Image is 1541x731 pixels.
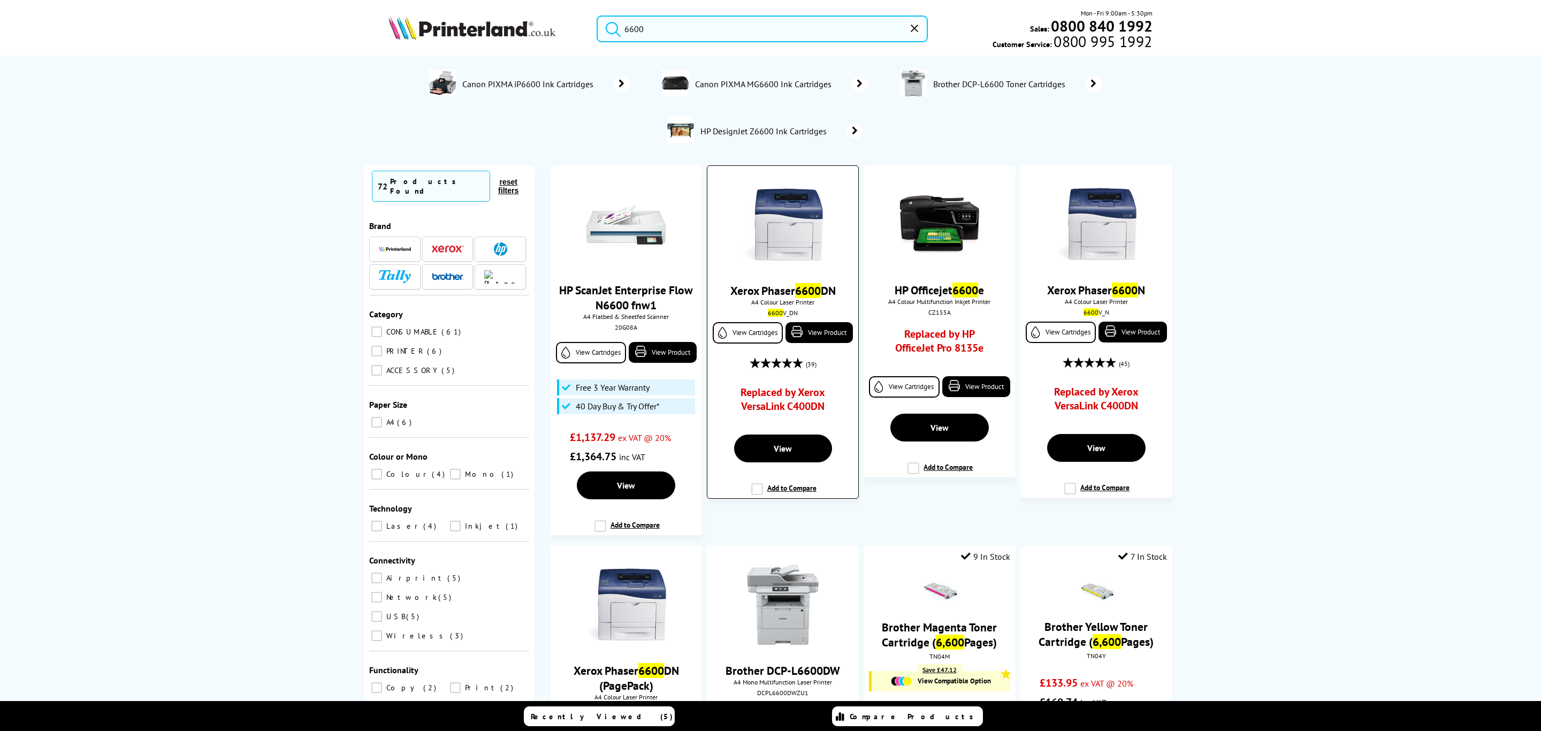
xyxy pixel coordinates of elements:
[384,417,396,427] span: A4
[371,592,382,603] input: Network 5
[1028,308,1164,316] div: V_N
[369,399,407,410] span: Paper Size
[890,414,989,441] a: View
[384,365,440,375] span: ACCESSORY
[785,322,853,343] a: View Product
[384,683,422,692] span: Copy
[369,220,391,231] span: Brand
[1119,354,1130,374] span: (45)
[850,712,979,721] span: Compare Products
[556,342,626,363] a: View Cartridges
[384,573,446,583] span: Airprint
[494,242,507,256] img: HP
[618,432,671,443] span: ex VAT @ 20%
[942,376,1010,397] a: View Product
[371,469,382,479] input: Colour 4
[501,469,516,479] span: 1
[450,469,461,479] input: Mono 1
[369,309,403,319] span: Category
[369,555,415,566] span: Connectivity
[993,36,1152,49] span: Customer Service:
[872,652,1007,660] div: TN04M
[378,181,387,192] span: 72
[427,346,444,356] span: 6
[1080,697,1107,708] span: inc VAT
[379,246,411,252] img: Printerland
[490,177,527,195] button: reset filters
[918,676,991,686] span: View Compatible Option
[524,706,675,726] a: Recently Viewed (5)
[1112,283,1138,298] mark: 6600
[730,283,836,298] a: Xerox Phaser6600DN
[531,712,673,721] span: Recently Viewed (5)
[1047,434,1146,462] a: View
[1078,581,1115,601] img: OR1790000021239.gif
[907,462,973,483] label: Add to Compare
[768,309,783,317] mark: 6600
[1047,283,1145,298] a: Xerox Phaser6600N
[699,117,863,146] a: HP DesignJet Z6600 Ink Cartridges
[576,382,650,393] span: Free 3 Year Warranty
[1081,8,1153,18] span: Mon - Fri 9:00am - 5:30pm
[961,551,1010,562] div: 9 In Stock
[667,117,694,143] img: Z6600-conspage.jpg
[384,469,431,479] span: Colour
[726,663,840,678] a: Brother DCP-L6600DW
[371,521,382,531] input: Laser 4
[1118,551,1167,562] div: 7 In Stock
[423,521,439,531] span: 4
[1028,652,1164,660] div: TN04Y
[369,451,428,462] span: Colour or Mono
[899,184,980,264] img: hp-oj6600-front-small.jpg
[715,689,850,697] div: DCPL6600DWZU1
[869,298,1010,306] span: A4 Colour Multifunction Inkjet Printer
[556,693,697,701] span: A4 Colour Laser Printer
[450,682,461,693] input: Print 2
[712,678,853,686] span: A4 Mono Multifunction Laser Printer
[371,611,382,622] input: USB 5
[921,581,958,601] img: OR1790000021238.gif
[371,682,382,693] input: Copy 2
[371,573,382,583] input: Airprint 5
[619,452,645,462] span: inc VAT
[936,635,964,650] mark: 6,600
[713,298,852,306] span: A4 Colour Laser Printer
[462,469,500,479] span: Mono
[506,521,520,531] span: 1
[384,592,437,602] span: Network
[461,79,598,89] span: Canon PIXMA iP6600 Ink Cartridges
[441,365,457,375] span: 5
[1040,385,1153,418] a: Replaced by Xerox VersaLink C400DN
[952,283,978,298] mark: 6600
[882,620,997,650] a: Brother Magenta Toner Cartridge (6,600Pages)
[423,683,439,692] span: 2
[1026,322,1096,343] a: View Cartridges
[883,327,996,360] a: Replaced by HP OfficeJet Pro 8135e
[891,676,912,686] img: Cartridges
[1040,676,1078,690] span: £133.95
[1064,483,1130,503] label: Add to Compare
[869,376,939,398] a: View Cartridges
[1039,619,1154,649] a: Brother Yellow Toner Cartridge (6,600Pages)
[694,70,868,98] a: Canon PIXMA MG6600 Ink Cartridges
[774,443,792,454] span: View
[429,70,456,96] img: iP6600-conspage.jpg
[1040,695,1078,709] span: £160.74
[384,612,405,621] span: USB
[450,521,461,531] input: Inkjet 1
[570,430,615,444] span: £1,137.29
[629,342,697,363] a: View Product
[574,663,679,693] a: Xerox Phaser6600DN (PagePack)
[369,503,412,514] span: Technology
[371,365,382,376] input: ACCESSORY 5
[1084,308,1098,316] mark: 6600
[379,270,411,283] img: Tally
[877,676,1004,686] a: View Compatible Option
[751,483,817,504] label: Add to Compare
[727,385,839,418] a: Replaced by Xerox VersaLink C400DN
[450,631,466,641] span: 3
[397,417,414,427] span: 6
[832,706,983,726] a: Compare Products
[432,273,464,280] img: Brother
[743,185,823,265] img: xerox-phaser-6600-front-small.jpg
